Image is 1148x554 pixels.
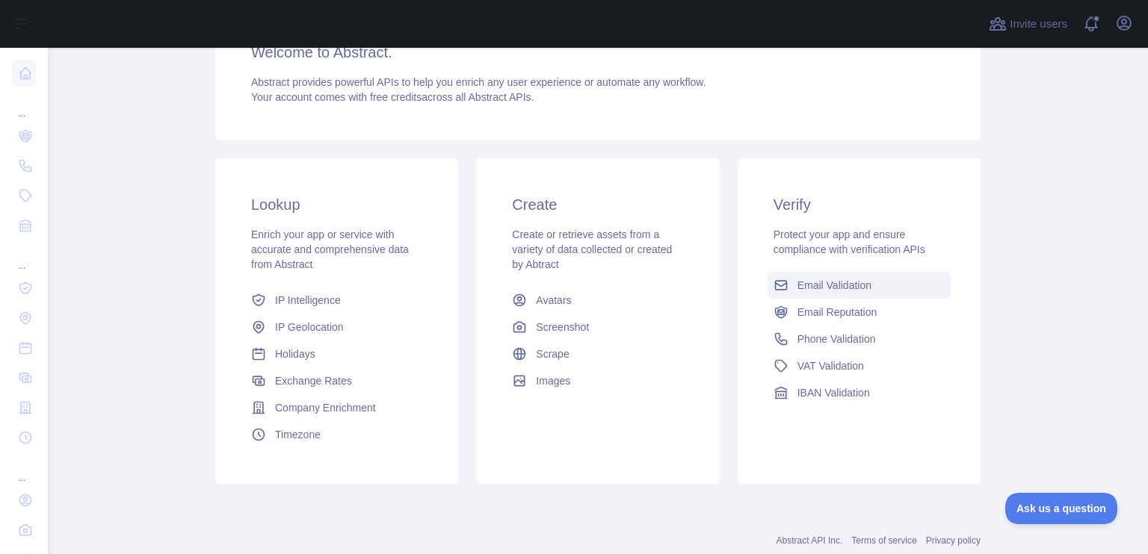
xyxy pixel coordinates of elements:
[245,394,428,421] a: Company Enrichment
[245,421,428,448] a: Timezone
[370,91,422,103] span: free credits
[536,320,589,334] span: Screenshot
[275,320,344,334] span: IP Geolocation
[797,305,877,320] span: Email Reputation
[251,91,534,103] span: Your account comes with across all Abstract APIs.
[245,340,428,367] a: Holidays
[275,293,341,308] span: IP Intelligence
[12,90,36,119] div: ...
[506,314,689,340] a: Screenshot
[797,278,871,293] span: Email Validation
[768,299,951,326] a: Email Reputation
[12,454,36,484] div: ...
[245,367,428,394] a: Exchange Rates
[506,340,689,367] a: Scrape
[245,287,428,314] a: IP Intelligence
[251,42,945,63] h3: Welcome to Abstract.
[275,346,315,361] span: Holidays
[275,400,376,415] span: Company Enrichment
[251,76,706,88] span: Abstract provides powerful APIs to help you enrich any user experience or automate any workflow.
[512,194,683,215] h3: Create
[251,194,422,215] h3: Lookup
[768,379,951,406] a: IBAN Validation
[275,427,321,442] span: Timezone
[12,242,36,272] div: ...
[774,228,925,255] span: Protect your app and ensure compliance with verification APIs
[251,228,409,270] span: Enrich your app or service with accurate and comprehensive data from Abstract
[506,367,689,394] a: Images
[986,12,1070,36] button: Invite users
[506,287,689,314] a: Avatars
[245,314,428,340] a: IP Geolocation
[797,358,864,373] span: VAT Validation
[851,535,916,546] a: Terms of service
[1010,16,1067,33] span: Invite users
[275,373,352,388] span: Exchange Rates
[797,385,870,400] span: IBAN Validation
[536,346,569,361] span: Scrape
[536,373,570,388] span: Images
[797,332,876,346] span: Phone Validation
[768,352,951,379] a: VAT Validation
[1005,493,1118,524] iframe: Toggle Customer Support
[774,194,945,215] h3: Verify
[768,272,951,299] a: Email Validation
[926,535,981,546] a: Privacy policy
[777,535,843,546] a: Abstract API Inc.
[768,326,951,352] a: Phone Validation
[536,293,571,308] span: Avatars
[512,228,672,270] span: Create or retrieve assets from a variety of data collected or created by Abtract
